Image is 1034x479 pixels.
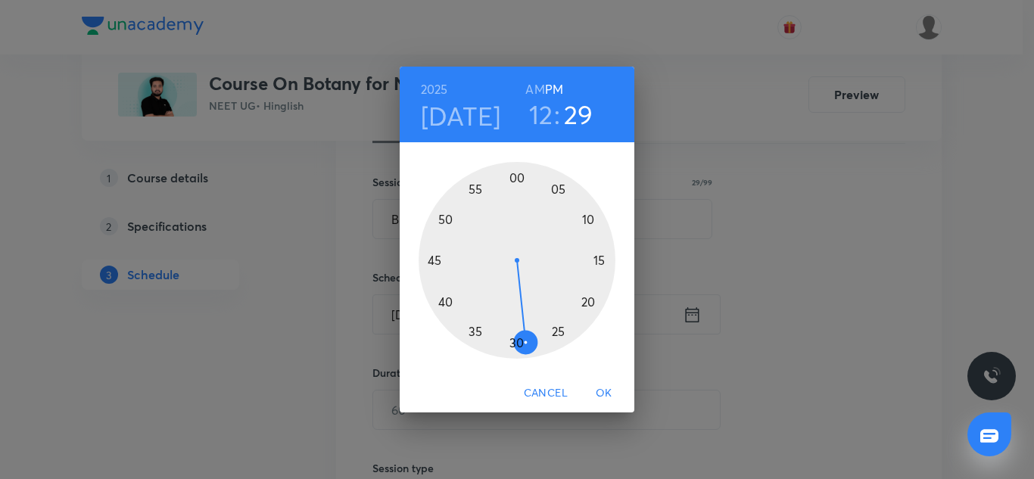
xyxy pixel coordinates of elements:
[529,98,553,130] button: 12
[564,98,593,130] button: 29
[524,384,568,403] span: Cancel
[554,98,560,130] h3: :
[545,79,563,100] button: PM
[421,100,501,132] button: [DATE]
[586,384,622,403] span: OK
[525,79,544,100] button: AM
[421,79,448,100] button: 2025
[518,379,574,407] button: Cancel
[580,379,628,407] button: OK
